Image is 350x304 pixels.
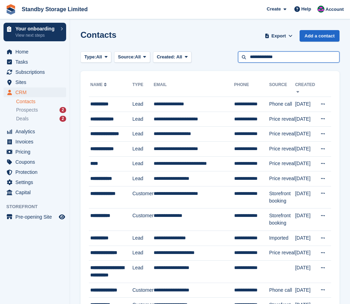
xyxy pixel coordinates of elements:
td: Price reveal [269,171,295,186]
span: Deals [16,115,29,122]
a: menu [3,147,66,157]
span: Export [272,33,286,40]
a: Contacts [16,98,66,105]
td: [DATE] [295,171,316,186]
span: Coupons [15,157,57,167]
td: Lead [132,97,154,112]
a: Name [90,82,108,87]
td: Storefront booking [269,186,295,208]
a: menu [3,167,66,177]
td: Lead [132,156,154,171]
td: Lead [132,127,154,142]
span: Pricing [15,147,57,157]
td: Price reveal [269,246,295,261]
span: Created: [157,54,175,59]
td: [DATE] [295,97,316,112]
span: All [96,54,102,61]
span: Subscriptions [15,67,57,77]
th: Email [154,79,234,97]
a: Prospects 2 [16,106,66,114]
td: Phone call [269,283,295,298]
a: Deals 2 [16,115,66,122]
span: Storefront [6,203,70,210]
td: [DATE] [295,231,316,246]
button: Source: All [114,51,150,63]
td: [DATE] [295,208,316,231]
div: 2 [59,116,66,122]
td: Phone call [269,97,295,112]
span: All [135,54,141,61]
span: Account [325,6,344,13]
h1: Contacts [80,30,117,40]
a: menu [3,77,66,87]
td: [DATE] [295,186,316,208]
span: CRM [15,87,57,97]
a: menu [3,137,66,147]
button: Type: All [80,51,111,63]
span: Protection [15,167,57,177]
span: Help [301,6,311,13]
a: Created [295,82,315,93]
span: Settings [15,177,57,187]
p: Your onboarding [15,26,57,31]
a: Standby Storage Limited [19,3,90,15]
a: menu [3,177,66,187]
a: menu [3,57,66,67]
th: Source [269,79,295,97]
td: Lead [132,112,154,127]
span: Capital [15,188,57,197]
td: [DATE] [295,283,316,298]
span: Pre-opening Site [15,212,57,222]
th: Phone [234,79,269,97]
span: Analytics [15,127,57,136]
a: menu [3,127,66,136]
td: Price reveal [269,112,295,127]
span: Source: [118,54,135,61]
td: Lead [132,261,154,283]
td: Lead [132,231,154,246]
span: Prospects [16,107,38,113]
a: Your onboarding View next steps [3,23,66,41]
span: Invoices [15,137,57,147]
td: [DATE] [295,261,316,283]
a: Preview store [58,213,66,221]
a: menu [3,87,66,97]
td: [DATE] [295,141,316,156]
a: menu [3,212,66,222]
td: Customer [132,186,154,208]
p: View next steps [15,32,57,38]
a: menu [3,67,66,77]
span: Sites [15,77,57,87]
td: Storefront booking [269,208,295,231]
span: Home [15,47,57,57]
td: Imported [269,231,295,246]
td: Price reveal [269,127,295,142]
span: Type: [84,54,96,61]
span: All [176,54,182,59]
td: Customer [132,208,154,231]
div: 2 [59,107,66,113]
td: [DATE] [295,156,316,171]
td: Customer [132,283,154,298]
span: Create [267,6,281,13]
a: menu [3,188,66,197]
span: Tasks [15,57,57,67]
img: Glenn Fisher [317,6,324,13]
img: stora-icon-8386f47178a22dfd0bd8f6a31ec36ba5ce8667c1dd55bd0f319d3a0aa187defe.svg [6,4,16,15]
button: Created: All [153,51,191,63]
td: Price reveal [269,156,295,171]
td: [DATE] [295,246,316,261]
th: Type [132,79,154,97]
a: menu [3,47,66,57]
button: Export [263,30,294,42]
td: [DATE] [295,112,316,127]
td: [DATE] [295,127,316,142]
td: Lead [132,246,154,261]
td: Price reveal [269,141,295,156]
a: menu [3,157,66,167]
td: Lead [132,141,154,156]
td: Lead [132,171,154,186]
a: Add a contact [300,30,339,42]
